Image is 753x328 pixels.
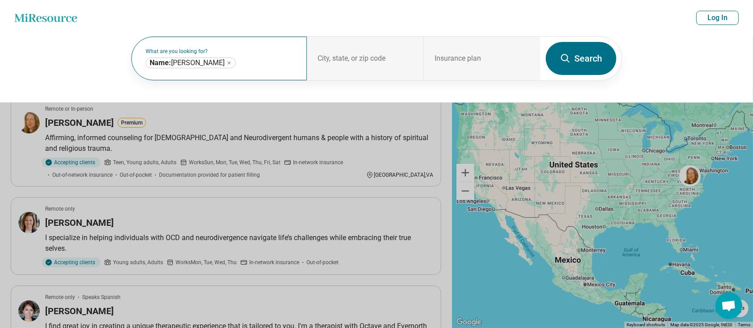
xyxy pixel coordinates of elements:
span: Name: [150,58,171,67]
div: Dempsey-Henofer [146,58,236,68]
button: Search [546,42,616,75]
button: Log In [696,11,739,25]
div: Open chat [715,292,742,319]
span: [PERSON_NAME] [150,58,225,67]
button: Dempsey-Henofer [226,60,232,66]
label: What are you looking for? [146,49,296,54]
